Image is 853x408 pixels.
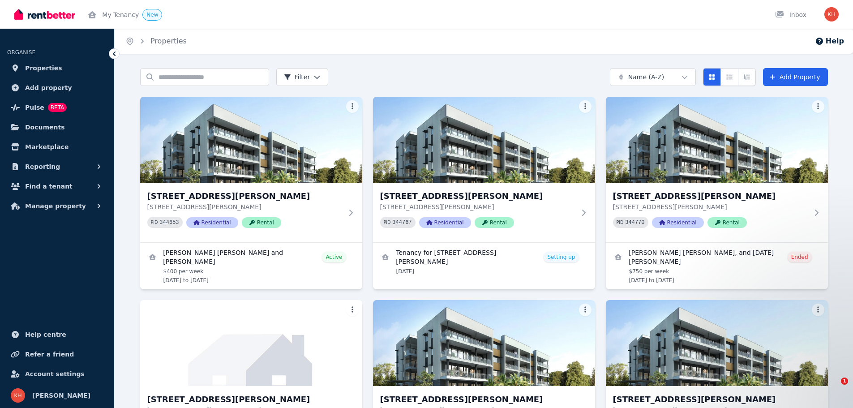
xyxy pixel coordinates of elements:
a: Properties [7,59,107,77]
button: More options [346,100,359,113]
button: Manage property [7,197,107,215]
span: Documents [25,122,65,133]
a: Account settings [7,365,107,383]
a: Marketplace [7,138,107,156]
img: 4/26 Arthur Street, Coffs Harbour [140,300,362,386]
a: 2/26 Arthur Street, Coffs Harbour[STREET_ADDRESS][PERSON_NAME][STREET_ADDRESS][PERSON_NAME]PID 34... [373,97,595,242]
span: Residential [186,217,238,228]
button: Expanded list view [738,68,756,86]
a: View details for Ronaldo Cata Montes, Arleen Cabantoc, and Noel Bacunawa [606,243,828,289]
span: Rental [475,217,514,228]
code: 344767 [392,219,411,226]
a: PulseBETA [7,99,107,116]
h3: [STREET_ADDRESS][PERSON_NAME] [613,393,808,406]
span: Help centre [25,329,66,340]
span: ORGANISE [7,49,35,56]
span: [PERSON_NAME] [32,390,90,401]
img: 5/26 Arthur Street, Coffs Harbour [373,300,595,386]
a: Add Property [763,68,828,86]
p: [STREET_ADDRESS][PERSON_NAME] [147,202,343,211]
p: [STREET_ADDRESS][PERSON_NAME] [380,202,575,211]
img: 2/26 Arthur Street, Coffs Harbour [373,97,595,183]
a: 3/26 Arthur Street, Coffs Harbour[STREET_ADDRESS][PERSON_NAME][STREET_ADDRESS][PERSON_NAME]PID 34... [606,97,828,242]
small: PID [384,220,391,225]
button: Filter [276,68,329,86]
a: Add property [7,79,107,97]
small: PID [617,220,624,225]
h3: [STREET_ADDRESS][PERSON_NAME] [380,190,575,202]
button: Help [815,36,844,47]
div: View options [703,68,756,86]
img: Karen Hickey [11,388,25,403]
span: Manage property [25,201,86,211]
img: RentBetter [14,8,75,21]
span: Marketplace [25,142,69,152]
span: Pulse [25,102,44,113]
span: New [146,12,158,18]
button: Find a tenant [7,177,107,195]
a: Properties [150,37,187,45]
span: Name (A-Z) [628,73,664,82]
span: Filter [284,73,310,82]
span: Residential [419,217,471,228]
span: Refer a friend [25,349,74,360]
span: Add property [25,82,72,93]
span: Find a tenant [25,181,73,192]
code: 344770 [625,219,644,226]
button: More options [579,304,592,316]
button: Reporting [7,158,107,176]
span: 1 [841,378,848,385]
img: 1/26 Arthur Street, Coffs Harbour [140,97,362,183]
div: Inbox [775,10,806,19]
button: Name (A-Z) [610,68,696,86]
button: Compact list view [720,68,738,86]
a: Refer a friend [7,345,107,363]
span: Residential [652,217,704,228]
a: 1/26 Arthur Street, Coffs Harbour[STREET_ADDRESS][PERSON_NAME][STREET_ADDRESS][PERSON_NAME]PID 34... [140,97,362,242]
a: View details for Tenancy for 2/26 Arthur Street, Coffs Harbour [373,243,595,280]
h3: [STREET_ADDRESS][PERSON_NAME] [380,393,575,406]
a: Help centre [7,326,107,344]
span: Rental [242,217,281,228]
small: PID [151,220,158,225]
button: More options [812,100,824,113]
span: Reporting [25,161,60,172]
h3: [STREET_ADDRESS][PERSON_NAME] [147,393,343,406]
button: More options [346,304,359,316]
nav: Breadcrumb [115,29,197,54]
a: View details for Arthur John Wilkinson and Maria Sol Abo Baruzze [140,243,362,289]
a: Documents [7,118,107,136]
h3: [STREET_ADDRESS][PERSON_NAME] [613,190,808,202]
p: [STREET_ADDRESS][PERSON_NAME] [613,202,808,211]
button: Card view [703,68,721,86]
img: 3/26 Arthur Street, Coffs Harbour [606,97,828,183]
span: Properties [25,63,62,73]
h3: [STREET_ADDRESS][PERSON_NAME] [147,190,343,202]
span: BETA [48,103,67,112]
code: 344653 [159,219,179,226]
span: Account settings [25,369,85,379]
img: Karen Hickey [824,7,839,21]
img: 6/26 Arthur Street, Coffs Harbour [606,300,828,386]
iframe: Intercom live chat [823,378,844,399]
button: More options [579,100,592,113]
